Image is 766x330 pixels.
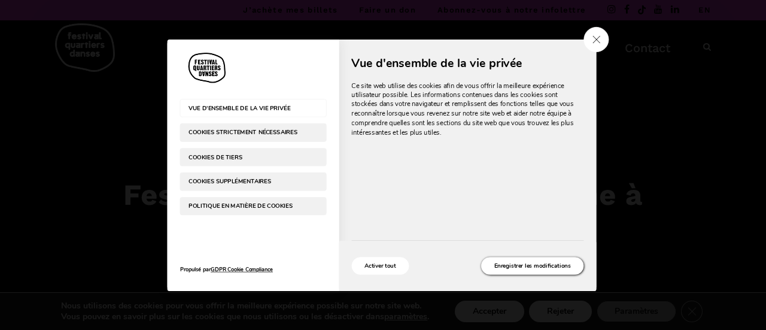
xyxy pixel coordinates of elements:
[180,148,327,166] button: Cookies de tiers
[211,265,273,274] span: GDPR Cookie Compliance
[180,257,327,283] a: Propulsé parGDPR Cookie Compliance
[189,129,300,136] span: Cookies strictement nécessaires
[189,105,300,111] span: Vue d'ensemble de la vie privée
[180,99,327,117] button: Vue d'ensemble de la vie privée
[351,56,583,71] span: Vue d'ensemble de la vie privée
[351,81,575,137] p: Ce site web utilise des cookies afin de vous offrir la meilleure expérience utilisateur possible....
[189,178,300,184] span: Cookies supplémentaires
[584,27,609,52] button: Close GDPR Cookie Settings
[180,196,327,214] button: Politique en matière de cookies
[189,202,300,209] span: Politique en matière de cookies
[180,123,327,141] button: Cookies strictement nécessaires
[189,153,300,160] span: Cookies de tiers
[481,257,584,274] button: Enregistrer les modifications
[180,172,327,190] button: Cookies supplémentaires
[351,257,409,274] button: Activer tout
